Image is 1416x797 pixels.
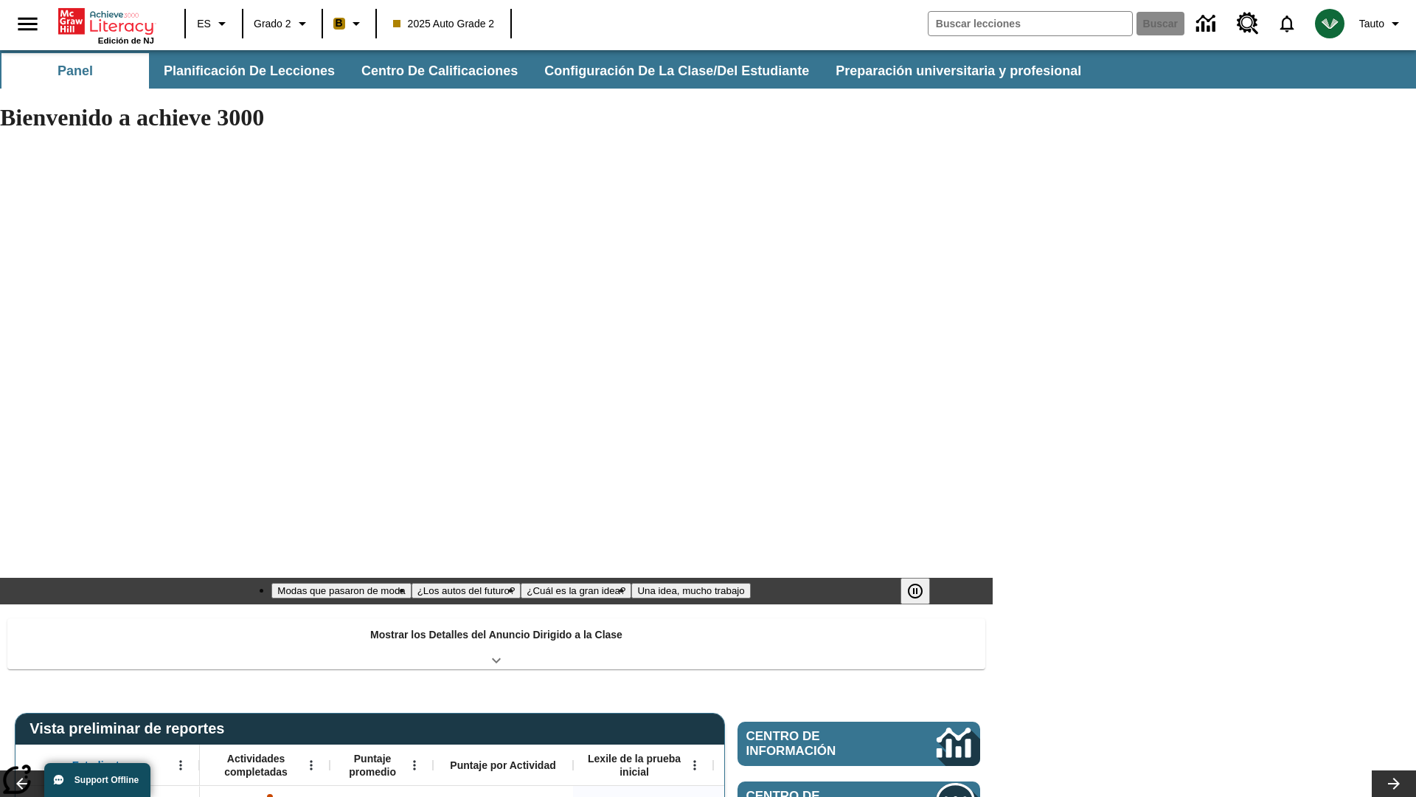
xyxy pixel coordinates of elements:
span: Lexile de la prueba inicial [580,752,688,779]
span: Vista preliminar de reportes [29,720,232,737]
button: Panel [1,53,149,89]
span: Grado 2 [254,16,291,32]
div: Pausar [900,578,945,604]
button: Boost El color de la clase es anaranjado claro. Cambiar el color de la clase. [327,10,371,37]
input: Buscar campo [929,12,1132,35]
span: B [336,14,343,32]
button: Diapositiva 4 Una idea, mucho trabajo [631,583,750,598]
button: Diapositiva 1 Modas que pasaron de moda [271,583,411,598]
a: Centro de información [737,722,980,766]
button: Abrir menú [403,754,426,776]
span: Estudiante [72,759,125,772]
button: Diapositiva 3 ¿Cuál es la gran idea? [521,583,631,598]
button: Pausar [900,578,930,604]
span: ES [197,16,211,32]
button: Abrir menú [684,754,706,776]
button: Perfil/Configuración [1353,10,1410,37]
span: Support Offline [74,775,139,785]
button: Escoja un nuevo avatar [1306,4,1353,43]
img: avatar image [1315,9,1344,38]
button: Grado: Grado 2, Elige un grado [248,10,317,37]
button: Centro de calificaciones [350,53,530,89]
button: Preparación universitaria y profesional [824,53,1093,89]
a: Centro de recursos, Se abrirá en una pestaña nueva. [1228,4,1268,44]
button: Diapositiva 2 ¿Los autos del futuro? [412,583,521,598]
span: Edición de NJ [98,36,154,45]
span: Actividades completadas [207,752,305,779]
a: Portada [58,7,154,36]
span: Tauto [1359,16,1384,32]
div: Mostrar los Detalles del Anuncio Dirigido a la Clase [7,618,985,669]
button: Support Offline [44,763,150,797]
p: Mostrar los Detalles del Anuncio Dirigido a la Clase [370,627,622,643]
body: Máximo 600 caracteres Presiona Escape para desactivar la barra de herramientas Presiona Alt + F10... [6,12,215,25]
button: Abrir menú [300,754,322,776]
button: Configuración de la clase/del estudiante [532,53,821,89]
span: Centro de información [746,729,886,759]
div: Portada [58,5,154,45]
span: Puntaje por Actividad [450,759,555,772]
button: Carrusel de lecciones, seguir [1372,770,1416,797]
a: Centro de información [1187,4,1228,44]
button: Abrir el menú lateral [6,2,49,46]
button: Planificación de lecciones [152,53,347,89]
a: Notificaciones [1268,4,1306,43]
button: Abrir menú [170,754,192,776]
span: Puntaje promedio [337,752,408,779]
button: Lenguaje: ES, Selecciona un idioma [190,10,237,37]
span: 2025 Auto Grade 2 [393,16,495,32]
